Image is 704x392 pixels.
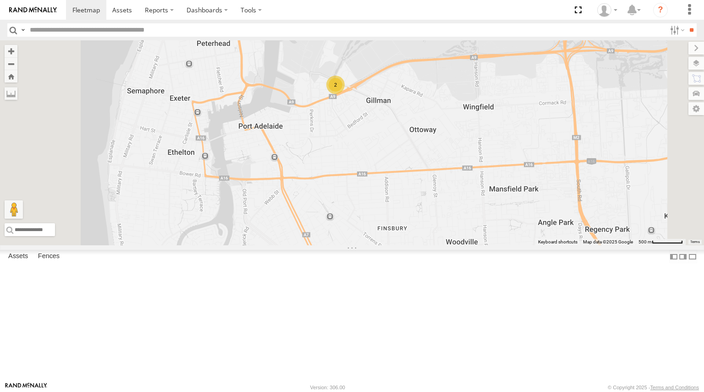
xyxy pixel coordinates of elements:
[666,23,686,37] label: Search Filter Options
[678,250,687,263] label: Dock Summary Table to the Right
[594,3,621,17] div: Jessica Morgan
[690,240,700,244] a: Terms (opens in new tab)
[5,70,17,83] button: Zoom Home
[33,250,64,263] label: Fences
[5,383,47,392] a: Visit our Website
[5,200,23,219] button: Drag Pegman onto the map to open Street View
[326,76,345,94] div: 2
[653,3,668,17] i: ?
[688,250,697,263] label: Hide Summary Table
[4,250,33,263] label: Assets
[669,250,678,263] label: Dock Summary Table to the Left
[5,45,17,57] button: Zoom in
[310,385,345,390] div: Version: 306.00
[608,385,699,390] div: © Copyright 2025 -
[583,239,633,244] span: Map data ©2025 Google
[638,239,652,244] span: 500 m
[9,7,57,13] img: rand-logo.svg
[688,102,704,115] label: Map Settings
[19,23,27,37] label: Search Query
[650,385,699,390] a: Terms and Conditions
[5,87,17,100] label: Measure
[636,239,686,245] button: Map Scale: 500 m per 64 pixels
[5,57,17,70] button: Zoom out
[538,239,577,245] button: Keyboard shortcuts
